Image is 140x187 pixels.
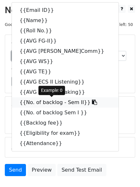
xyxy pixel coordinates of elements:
a: {{Email ID}} [12,5,119,15]
a: {{AVG ECS II Speaking}} [12,87,119,97]
a: {{Roll No.}} [12,26,119,36]
h2: New Campaign [5,5,135,16]
div: Example: 0 [38,86,65,95]
small: Google Sheet: [5,22,84,27]
a: {{Name}} [12,15,119,26]
a: Preview [28,164,56,176]
a: {{No. of backlog - Sem II}} [12,97,119,108]
a: {{AVG [PERSON_NAME]Comm}} [12,46,119,56]
a: {{AVG FG-II}} [12,36,119,46]
a: {{AVG TE}} [12,67,119,77]
a: {{No. of backlog Sem I }} [12,108,119,118]
a: {{AVG WS}} [12,56,119,67]
a: Send [5,164,26,176]
a: {{Eligibility for exam}} [12,128,119,138]
iframe: Chat Widget [108,156,140,187]
a: Send Test Email [57,164,106,176]
a: {{AVG ECS II Listening}} [12,77,119,87]
a: {{Backlog fee}} [12,118,119,128]
a: {{Attendance}} [12,138,119,149]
